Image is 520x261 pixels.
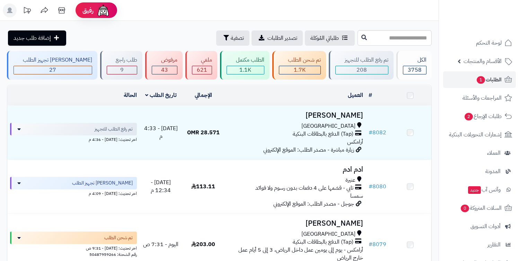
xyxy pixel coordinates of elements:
[305,30,355,46] a: طلباتي المُوكلة
[124,91,137,99] a: الحالة
[369,182,372,191] span: #
[104,234,133,241] span: تم شحن الطلب
[443,181,516,198] a: وآتس آبجديد
[347,138,363,146] span: أرامكس
[403,56,427,64] div: الكل
[120,66,124,74] span: 9
[10,135,137,143] div: اخر تحديث: [DATE] - 4:36 م
[350,192,363,200] span: سمسا
[216,30,249,46] button: تصفية
[467,185,501,195] span: وآتس آب
[336,66,388,74] div: 208
[227,219,363,227] h3: [PERSON_NAME]
[197,66,207,74] span: 621
[293,238,353,246] span: (Tap) الدفع بالبطاقات البنكية
[443,90,516,106] a: المراجعات والأسئلة
[348,91,363,99] a: العميل
[271,51,328,80] a: تم شحن الطلب 1.7K
[301,122,355,130] span: [GEOGRAPHIC_DATA]
[107,66,137,74] div: 9
[310,34,339,42] span: طلباتي المُوكلة
[293,130,353,138] span: (Tap) الدفع بالبطاقات البنكية
[443,218,516,235] a: أدوات التسويق
[255,184,353,192] span: تابي - قسّمها على 4 دفعات بدون رسوم ولا فوائد
[107,56,138,64] div: طلب راجع
[443,236,516,253] a: التقارير
[460,203,502,213] span: السلات المتروكة
[443,35,516,51] a: لوحة التحكم
[301,230,355,238] span: [GEOGRAPHIC_DATA]
[462,93,502,103] span: المراجعات والأسئلة
[369,182,386,191] a: #8080
[144,124,178,141] span: [DATE] - 4:33 م
[227,165,363,173] h3: ادم ادم
[96,3,110,17] img: ai-face.png
[470,222,501,231] span: أدوات التسويق
[227,111,363,119] h3: [PERSON_NAME]
[82,6,94,15] span: رفيق
[335,56,388,64] div: تم رفع الطلب للتجهيز
[473,19,513,34] img: logo-2.png
[369,128,372,137] span: #
[152,66,177,74] div: 43
[443,108,516,125] a: طلبات الإرجاع2
[476,38,502,48] span: لوحة التحكم
[18,3,36,19] a: تحديثات المنصة
[8,30,66,46] a: إضافة طلب جديد
[461,205,469,212] span: 0
[279,66,321,74] div: 1720
[443,163,516,180] a: المدونة
[468,186,481,194] span: جديد
[72,180,133,187] span: [PERSON_NAME] تجهيز الطلب
[49,66,56,74] span: 27
[144,51,184,80] a: مرفوض 43
[95,126,133,133] span: تم رفع الطلب للتجهيز
[487,240,501,250] span: التقارير
[192,66,212,74] div: 621
[184,51,219,80] a: ملغي 621
[143,240,178,249] span: اليوم - 7:31 ص
[369,240,372,249] span: #
[14,66,92,74] div: 27
[151,178,171,195] span: [DATE] - 12:34 م
[369,240,386,249] a: #8079
[279,56,321,64] div: تم شحن الطلب
[443,200,516,216] a: السلات المتروكة0
[161,66,168,74] span: 43
[449,130,502,139] span: إشعارات التحويلات البنكية
[219,51,271,80] a: الطلب مكتمل 1.1K
[263,146,354,154] span: زيارة مباشرة - مصدر الطلب: الموقع الإلكتروني
[231,34,244,42] span: تصفية
[465,113,473,120] span: 2
[443,71,516,88] a: الطلبات1
[192,56,212,64] div: ملغي
[191,240,215,249] span: 203.00
[464,111,502,121] span: طلبات الإرجاع
[487,148,501,158] span: العملاء
[294,66,306,74] span: 1.7K
[476,75,502,84] span: الطلبات
[239,66,251,74] span: 1.1K
[10,244,137,251] div: اخر تحديث: [DATE] - 9:31 ص
[10,189,137,197] div: اخر تحديث: [DATE] - 4:09 م
[14,34,51,42] span: إضافة طلب جديد
[327,51,395,80] a: تم رفع الطلب للتجهيز 208
[6,51,99,80] a: [PERSON_NAME] تجهيز الطلب 27
[369,91,372,99] a: #
[443,126,516,143] a: إشعارات التحويلات البنكية
[356,66,367,74] span: 208
[273,200,354,208] span: جوجل - مصدر الطلب: الموقع الإلكتروني
[485,166,501,176] span: المدونة
[345,176,355,184] span: عنيرة
[152,56,177,64] div: مرفوض
[464,56,502,66] span: الأقسام والمنتجات
[408,66,422,74] span: 3758
[99,51,144,80] a: طلب راجع 9
[195,91,212,99] a: الإجمالي
[369,128,386,137] a: #8082
[187,128,220,137] span: 28.571 OMR
[267,34,297,42] span: تصدير الطلبات
[477,76,485,84] span: 1
[191,182,215,191] span: 113.11
[14,56,92,64] div: [PERSON_NAME] تجهيز الطلب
